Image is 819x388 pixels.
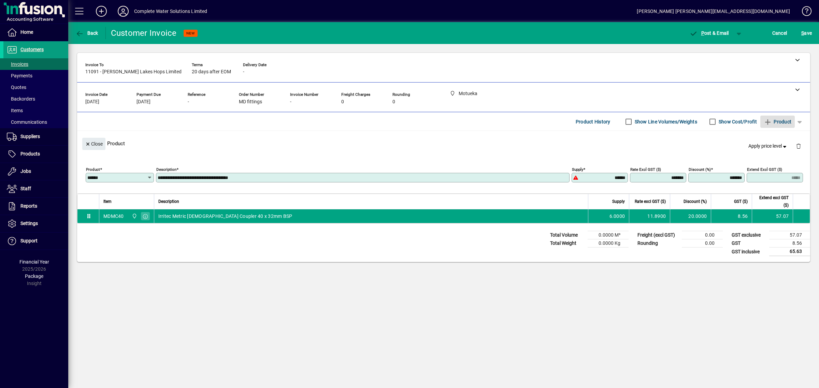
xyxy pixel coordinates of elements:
[588,231,629,239] td: 0.0000 M³
[158,198,179,205] span: Description
[243,69,244,75] span: -
[547,239,588,248] td: Total Weight
[290,99,291,105] span: -
[801,30,804,36] span: S
[68,27,106,39] app-page-header-button: Back
[3,146,68,163] a: Products
[670,209,711,223] td: 20.0000
[239,99,262,105] span: MD fittings
[790,143,807,149] app-page-header-button: Delete
[7,108,23,113] span: Items
[77,131,810,156] div: Product
[7,61,28,67] span: Invoices
[3,116,68,128] a: Communications
[682,239,723,248] td: 0.00
[612,198,625,205] span: Supply
[633,213,666,220] div: 11.8900
[103,213,124,220] div: MDMC40
[7,73,32,78] span: Payments
[75,30,98,36] span: Back
[728,248,769,256] td: GST inclusive
[3,163,68,180] a: Jobs
[20,203,37,209] span: Reports
[3,180,68,197] a: Staff
[7,119,47,125] span: Communications
[111,28,177,39] div: Customer Invoice
[573,116,613,128] button: Product History
[764,116,791,127] span: Product
[20,134,40,139] span: Suppliers
[728,231,769,239] td: GST exclusive
[769,231,810,239] td: 57.07
[717,118,757,125] label: Show Cost/Profit
[686,27,732,39] button: Post & Email
[85,138,103,150] span: Close
[25,273,43,279] span: Package
[3,93,68,105] a: Backorders
[20,29,33,35] span: Home
[634,239,682,248] td: Rounding
[756,194,789,209] span: Extend excl GST ($)
[634,231,682,239] td: Freight (excl GST)
[630,167,661,172] mat-label: Rate excl GST ($)
[689,30,729,36] span: ost & Email
[760,116,795,128] button: Product
[801,28,812,39] span: ave
[771,27,789,39] button: Cancel
[701,30,704,36] span: P
[711,209,752,223] td: 8.56
[633,118,697,125] label: Show Line Volumes/Weights
[90,5,112,17] button: Add
[85,99,99,105] span: [DATE]
[156,167,176,172] mat-label: Description
[3,233,68,250] a: Support
[635,198,666,205] span: Rate excl GST ($)
[86,167,100,172] mat-label: Product
[74,27,100,39] button: Back
[81,140,107,147] app-page-header-button: Close
[130,212,138,220] span: Motueka
[103,198,112,205] span: Item
[192,69,231,75] span: 20 days after EOM
[728,239,769,248] td: GST
[576,116,610,127] span: Product History
[682,231,723,239] td: 0.00
[186,31,195,35] span: NEW
[3,198,68,215] a: Reports
[20,186,31,191] span: Staff
[392,99,395,105] span: 0
[684,198,707,205] span: Discount (%)
[134,6,207,17] div: Complete Water Solutions Limited
[7,85,26,90] span: Quotes
[158,213,292,220] span: Irritec Metric [DEMOGRAPHIC_DATA] Coupler 40 x 32mm BSP
[20,221,38,226] span: Settings
[689,167,711,172] mat-label: Discount (%)
[7,96,35,102] span: Backorders
[800,27,814,39] button: Save
[769,248,810,256] td: 65.63
[790,138,807,154] button: Delete
[747,167,782,172] mat-label: Extend excl GST ($)
[85,69,182,75] span: 11091 - [PERSON_NAME] Lakes Hops Limited
[3,128,68,145] a: Suppliers
[769,239,810,248] td: 8.56
[136,99,150,105] span: [DATE]
[188,99,189,105] span: -
[746,140,791,152] button: Apply price level
[3,81,68,93] a: Quotes
[20,151,40,156] span: Products
[734,198,748,205] span: GST ($)
[572,167,583,172] mat-label: Supply
[609,213,625,220] span: 6.0000
[20,47,44,52] span: Customers
[547,231,588,239] td: Total Volume
[752,209,793,223] td: 57.07
[748,143,788,150] span: Apply price level
[3,70,68,81] a: Payments
[82,138,105,150] button: Close
[3,58,68,70] a: Invoices
[3,24,68,41] a: Home
[19,259,49,265] span: Financial Year
[588,239,629,248] td: 0.0000 Kg
[772,28,787,39] span: Cancel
